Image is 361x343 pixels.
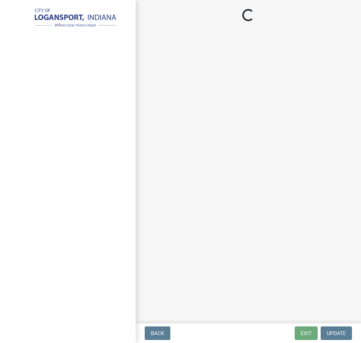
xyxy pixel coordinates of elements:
button: Exit [295,326,318,340]
span: Back [151,330,164,336]
span: Update [327,330,346,336]
button: Back [145,326,170,340]
img: City of Logansport, Indiana [15,8,124,29]
button: Update [321,326,352,340]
